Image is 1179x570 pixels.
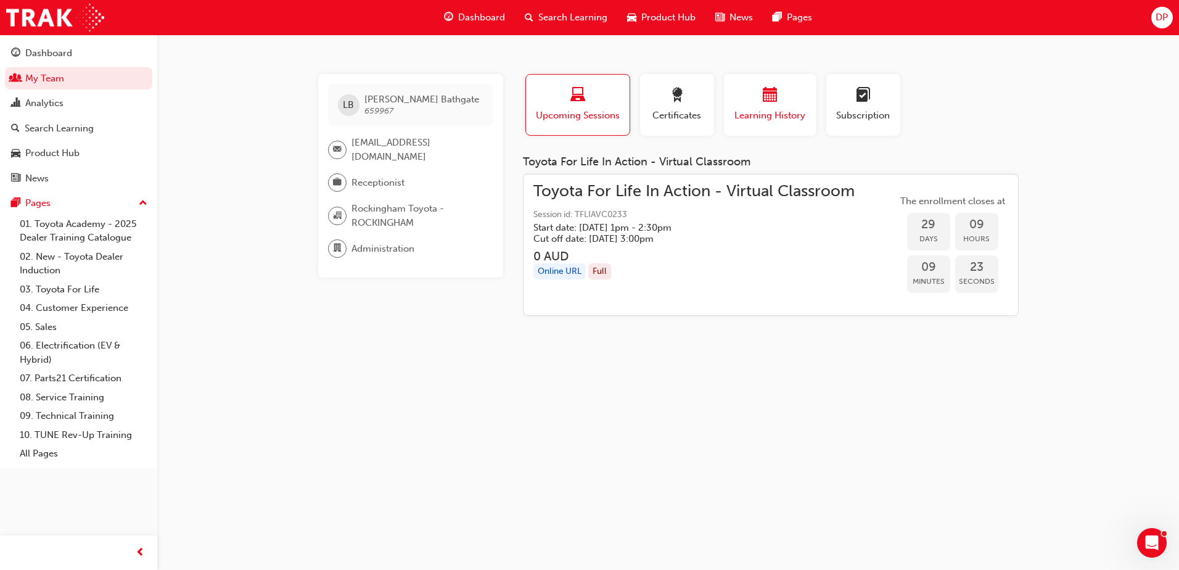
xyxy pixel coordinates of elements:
[533,222,835,233] h5: Start date: [DATE] 1pm - 2:30pm
[333,208,342,224] span: organisation-icon
[15,280,152,299] a: 03. Toyota For Life
[955,218,998,232] span: 09
[570,88,585,104] span: laptop-icon
[907,260,950,275] span: 09
[11,98,20,109] span: chart-icon
[533,184,855,199] span: Toyota For Life In Action - Virtual Classroom
[11,123,20,134] span: search-icon
[15,407,152,426] a: 09. Technical Training
[444,10,453,25] span: guage-icon
[617,5,705,30] a: car-iconProduct Hub
[826,74,900,136] button: Subscription
[533,249,855,263] h3: 0 AUD
[333,142,342,158] span: email-icon
[333,241,342,257] span: department-icon
[351,202,483,229] span: Rockingham Toyota - ROCKINGHAM
[773,10,782,25] span: pages-icon
[856,88,871,104] span: learningplan-icon
[5,39,152,192] button: DashboardMy TeamAnalyticsSearch LearningProduct HubNews
[6,4,104,31] img: Trak
[364,105,393,116] span: 659967
[11,48,20,59] span: guage-icon
[351,176,405,190] span: Receptionist
[897,194,1008,209] span: The enrollment closes at
[907,275,950,289] span: Minutes
[955,260,998,275] span: 23
[139,196,147,212] span: up-icon
[15,247,152,280] a: 02. New - Toyota Dealer Induction
[533,233,835,244] h5: Cut off date: [DATE] 3:00pm
[525,10,533,25] span: search-icon
[729,10,753,25] span: News
[649,109,705,123] span: Certificates
[538,10,607,25] span: Search Learning
[5,142,152,165] a: Product Hub
[5,42,152,65] a: Dashboard
[15,299,152,318] a: 04. Customer Experience
[136,545,145,561] span: prev-icon
[724,74,816,136] button: Learning History
[458,10,505,25] span: Dashboard
[763,88,778,104] span: calendar-icon
[715,10,725,25] span: news-icon
[25,196,51,210] div: Pages
[640,74,714,136] button: Certificates
[1137,528,1167,558] iframe: Intercom live chat
[533,184,1008,306] a: Toyota For Life In Action - Virtual ClassroomSession id: TFLIAVC0233Start date: [DATE] 1pm - 2:30...
[11,173,20,184] span: news-icon
[836,109,891,123] span: Subscription
[25,171,49,186] div: News
[535,109,620,123] span: Upcoming Sessions
[763,5,822,30] a: pages-iconPages
[907,218,950,232] span: 29
[5,67,152,90] a: My Team
[15,318,152,337] a: 05. Sales
[15,336,152,369] a: 06. Electrification (EV & Hybrid)
[1156,10,1168,25] span: DP
[533,208,855,222] span: Session id: TFLIAVC0233
[525,74,630,136] button: Upcoming Sessions
[15,369,152,388] a: 07. Parts21 Certification
[955,232,998,246] span: Hours
[5,92,152,115] a: Analytics
[25,122,94,136] div: Search Learning
[5,192,152,215] button: Pages
[15,444,152,463] a: All Pages
[351,136,483,163] span: [EMAIL_ADDRESS][DOMAIN_NAME]
[25,96,64,110] div: Analytics
[907,232,950,246] span: Days
[5,167,152,190] a: News
[627,10,636,25] span: car-icon
[515,5,617,30] a: search-iconSearch Learning
[533,263,586,280] div: Online URL
[955,275,998,289] span: Seconds
[588,263,611,280] div: Full
[15,426,152,445] a: 10. TUNE Rev-Up Training
[705,5,763,30] a: news-iconNews
[11,73,20,85] span: people-icon
[15,388,152,407] a: 08. Service Training
[15,215,152,247] a: 01. Toyota Academy - 2025 Dealer Training Catalogue
[11,198,20,209] span: pages-icon
[11,148,20,159] span: car-icon
[733,109,807,123] span: Learning History
[333,175,342,191] span: briefcase-icon
[670,88,684,104] span: award-icon
[1151,7,1173,28] button: DP
[25,46,72,60] div: Dashboard
[351,242,414,256] span: Administration
[25,146,80,160] div: Product Hub
[343,98,354,112] span: LB
[523,155,1019,169] div: Toyota For Life In Action - Virtual Classroom
[364,94,479,105] span: [PERSON_NAME] Bathgate
[5,117,152,140] a: Search Learning
[641,10,696,25] span: Product Hub
[787,10,812,25] span: Pages
[434,5,515,30] a: guage-iconDashboard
